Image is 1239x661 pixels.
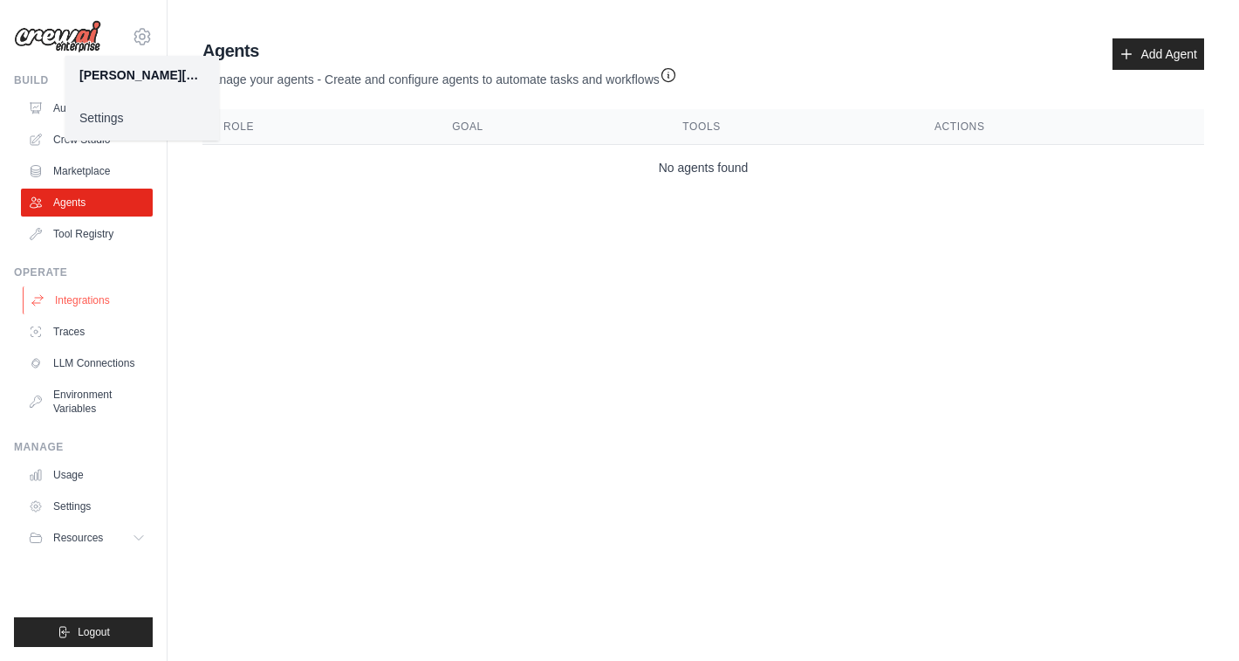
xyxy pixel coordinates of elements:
a: Settings [21,492,153,520]
button: Resources [21,524,153,552]
p: Manage your agents - Create and configure agents to automate tasks and workflows [202,63,677,88]
a: Usage [21,461,153,489]
a: LLM Connections [21,349,153,377]
a: Environment Variables [21,381,153,423]
span: Resources [53,531,103,545]
th: Tools [661,109,914,145]
div: Build [14,73,153,87]
h2: Agents [202,38,677,63]
a: Marketplace [21,157,153,185]
a: Agents [21,189,153,217]
button: Logout [14,617,153,647]
img: Logo [14,20,101,53]
div: Operate [14,265,153,279]
div: Manage [14,440,153,454]
a: Crew Studio [21,126,153,154]
th: Actions [914,109,1204,145]
a: Automations [21,94,153,122]
td: No agents found [202,145,1204,191]
a: Traces [21,318,153,346]
a: Add Agent [1112,38,1204,70]
span: Logout [78,625,110,639]
th: Role [202,109,431,145]
a: Integrations [23,286,154,314]
a: Settings [65,102,219,134]
div: [PERSON_NAME][EMAIL_ADDRESS][DOMAIN_NAME] [79,66,205,84]
a: Tool Registry [21,220,153,248]
th: Goal [431,109,661,145]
